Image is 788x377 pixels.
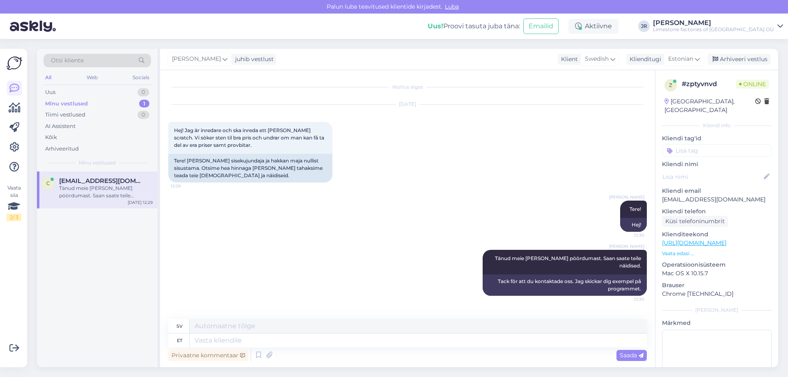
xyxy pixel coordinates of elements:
div: Limestone factories of [GEOGRAPHIC_DATA] OÜ [653,26,774,33]
a: [URL][DOMAIN_NAME] [662,239,726,247]
div: Tiimi vestlused [45,111,85,119]
div: Arhiveeri vestlus [708,54,771,65]
div: et [177,334,182,347]
b: Uus! [428,22,443,30]
p: Kliendi nimi [662,160,772,169]
div: [PERSON_NAME] [662,306,772,314]
p: Mac OS X 10.15.7 [662,269,772,278]
span: Luba [442,3,461,10]
p: Klienditeekond [662,230,772,239]
div: Vaata siia [7,184,21,221]
span: Online [736,80,769,89]
div: All [44,72,53,83]
div: Klient [558,55,578,64]
div: Minu vestlused [45,100,88,108]
div: Vestlus algas [168,83,647,91]
p: Chrome [TECHNICAL_ID] [662,290,772,298]
div: [PERSON_NAME] [653,20,774,26]
span: Otsi kliente [51,56,84,65]
p: Operatsioonisüsteem [662,260,772,269]
img: Askly Logo [7,55,22,71]
div: Aktiivne [568,19,618,34]
p: Kliendi email [662,187,772,195]
p: Vaata edasi ... [662,250,772,257]
div: juhib vestlust [232,55,274,64]
div: [DATE] [168,101,647,108]
div: sv [176,319,183,333]
span: z [669,82,672,88]
div: Kliendi info [662,122,772,129]
div: Tänud meie [PERSON_NAME] pöördumast. Saan saate teile näidised. [59,185,153,199]
span: Saada [620,352,644,359]
div: Tere! [PERSON_NAME] sisekujundaja ja hakkan maja nullist sisustama. Otsime hea hinnaga [PERSON_NA... [168,154,332,183]
div: Arhiveeritud [45,145,79,153]
div: [GEOGRAPHIC_DATA], [GEOGRAPHIC_DATA] [664,97,755,114]
span: [PERSON_NAME] [172,55,221,64]
div: Hej! [620,218,647,232]
div: Küsi telefoninumbrit [662,216,728,227]
p: Märkmed [662,319,772,327]
p: Kliendi tag'id [662,134,772,143]
input: Lisa tag [662,144,772,157]
span: Estonian [668,55,693,64]
span: c [46,180,50,186]
div: AI Assistent [45,122,76,130]
div: [DATE] 12:29 [128,199,153,206]
div: Tack för att du kontaktade oss. Jag skickar dig exempel på programmet. [483,274,647,296]
span: 12:30 [614,296,644,302]
input: Lisa nimi [662,172,762,181]
div: Kõik [45,133,57,142]
div: # zptyvnvd [682,79,736,89]
span: [PERSON_NAME] [609,194,644,200]
span: Tere! [630,206,641,212]
span: contact@stinalutz.com [59,177,144,185]
a: [PERSON_NAME]Limestone factories of [GEOGRAPHIC_DATA] OÜ [653,20,783,33]
div: Proovi tasuta juba täna: [428,21,520,31]
span: Hej! Jag är inredare och ska inreda ett [PERSON_NAME] scratch. Vi söker sten til bra pris och und... [174,127,325,148]
div: 0 [137,88,149,96]
div: JR [638,21,650,32]
p: [EMAIL_ADDRESS][DOMAIN_NAME] [662,195,772,204]
div: 1 [139,100,149,108]
span: Minu vestlused [79,159,116,167]
div: Klienditugi [626,55,661,64]
div: 2 / 3 [7,214,21,221]
div: Socials [131,72,151,83]
span: Swedish [585,55,609,64]
div: 0 [137,111,149,119]
span: [PERSON_NAME] [609,243,644,249]
button: Emailid [523,18,559,34]
div: Web [85,72,99,83]
span: 12:30 [614,232,644,238]
p: Kliendi telefon [662,207,772,216]
span: Tänud meie [PERSON_NAME] pöördumast. Saan saate teile näidised. [495,255,642,269]
span: 12:29 [171,183,202,189]
div: Uus [45,88,55,96]
div: Privaatne kommentaar [168,350,248,361]
p: Brauser [662,281,772,290]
